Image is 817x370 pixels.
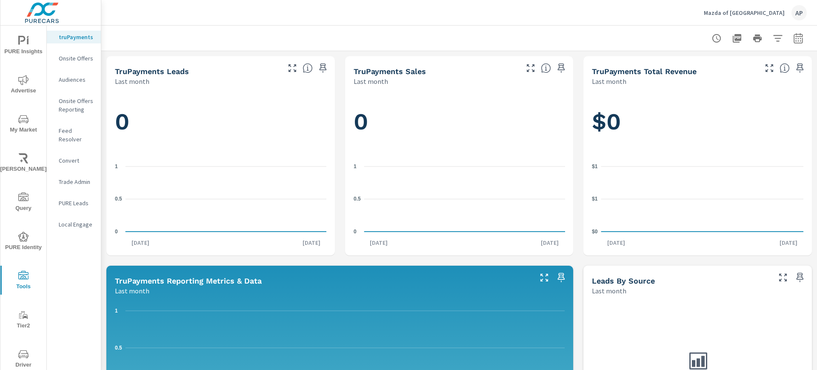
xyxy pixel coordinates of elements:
[115,67,189,76] h5: truPayments Leads
[59,75,94,84] p: Audiences
[554,61,568,75] span: Save this to your personalized report
[592,276,655,285] h5: Leads By Source
[3,75,44,96] span: Advertise
[3,114,44,135] span: My Market
[354,163,357,169] text: 1
[524,61,537,75] button: Make Fullscreen
[3,232,44,252] span: PURE Identity
[592,163,598,169] text: $1
[115,163,118,169] text: 1
[592,107,803,136] h1: $0
[59,33,94,41] p: truPayments
[115,229,118,235] text: 0
[59,220,94,229] p: Local Engage
[780,63,790,73] span: Total revenue from sales matched to a truPayments lead. [Source: This data is sourced from the de...
[286,61,299,75] button: Make Fullscreen
[537,271,551,284] button: Make Fullscreen
[115,308,118,314] text: 1
[59,54,94,63] p: Onsite Offers
[776,271,790,284] button: Make Fullscreen
[3,192,44,213] span: Query
[554,271,568,284] span: Save this to your personalized report
[791,5,807,20] div: AP
[592,286,626,296] p: Last month
[592,67,697,76] h5: truPayments Total Revenue
[47,95,101,116] div: Onsite Offers Reporting
[47,197,101,209] div: PURE Leads
[115,196,122,202] text: 0.5
[47,154,101,167] div: Convert
[793,61,807,75] span: Save this to your personalized report
[354,196,361,202] text: 0.5
[59,97,94,114] p: Onsite Offers Reporting
[790,30,807,47] button: Select Date Range
[303,63,313,73] span: The number of truPayments leads.
[115,76,149,86] p: Last month
[592,229,598,235] text: $0
[59,178,94,186] p: Trade Admin
[126,238,155,247] p: [DATE]
[3,271,44,292] span: Tools
[704,9,785,17] p: Mazda of [GEOGRAPHIC_DATA]
[3,349,44,370] span: Driver
[354,229,357,235] text: 0
[354,76,388,86] p: Last month
[541,63,551,73] span: Number of sales matched to a truPayments lead. [Source: This data is sourced from the dealer's DM...
[793,271,807,284] span: Save this to your personalized report
[59,126,94,143] p: Feed Resolver
[354,67,426,76] h5: truPayments Sales
[3,36,44,57] span: PURE Insights
[601,238,631,247] p: [DATE]
[59,199,94,207] p: PURE Leads
[47,124,101,146] div: Feed Resolver
[59,156,94,165] p: Convert
[3,310,44,331] span: Tier2
[763,61,776,75] button: Make Fullscreen
[47,175,101,188] div: Trade Admin
[115,286,149,296] p: Last month
[47,31,101,43] div: truPayments
[47,218,101,231] div: Local Engage
[297,238,326,247] p: [DATE]
[115,107,326,136] h1: 0
[354,107,565,136] h1: 0
[769,30,786,47] button: Apply Filters
[535,238,565,247] p: [DATE]
[115,345,122,351] text: 0.5
[47,73,101,86] div: Audiences
[592,76,626,86] p: Last month
[592,196,598,202] text: $1
[728,30,746,47] button: "Export Report to PDF"
[316,61,330,75] span: Save this to your personalized report
[749,30,766,47] button: Print Report
[774,238,803,247] p: [DATE]
[364,238,394,247] p: [DATE]
[3,153,44,174] span: [PERSON_NAME]
[115,276,262,285] h5: truPayments Reporting Metrics & Data
[47,52,101,65] div: Onsite Offers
